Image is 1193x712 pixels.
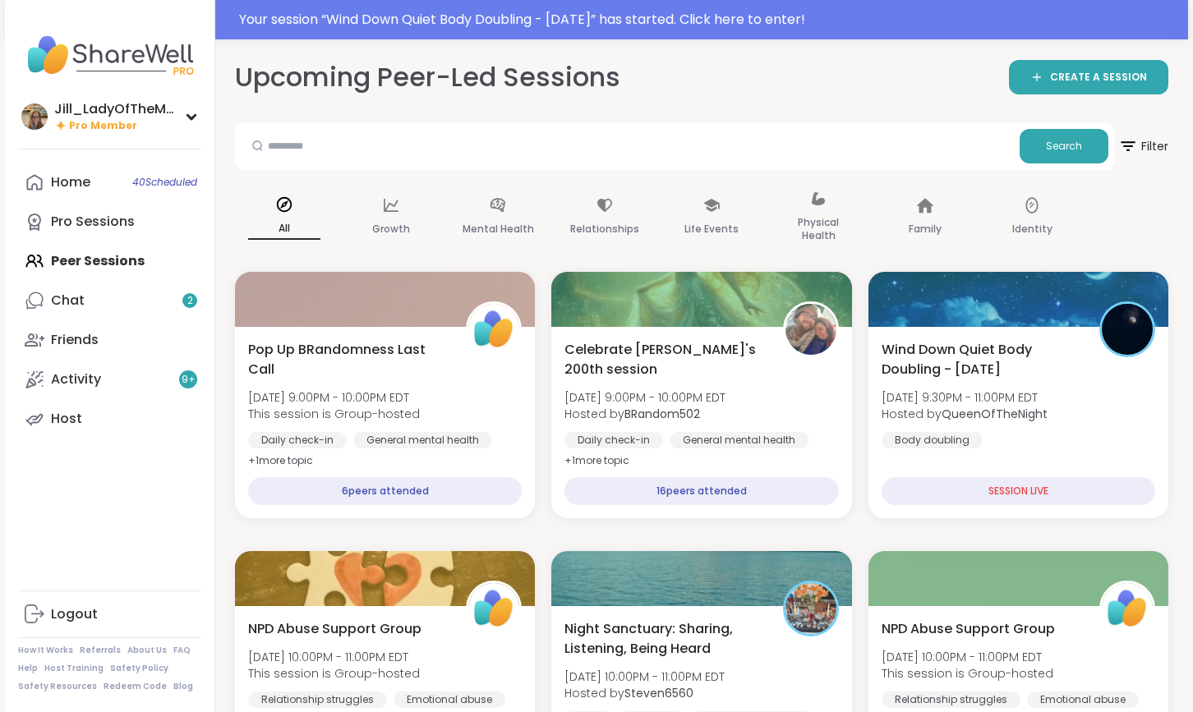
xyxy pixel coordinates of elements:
div: Emotional abuse [394,691,505,708]
a: Help [18,663,38,674]
a: Host Training [44,663,104,674]
div: Emotional abuse [1027,691,1139,708]
p: Identity [1012,219,1053,239]
span: [DATE] 10:00PM - 11:00PM EDT [882,649,1053,665]
h2: Upcoming Peer-Led Sessions [235,59,620,96]
a: How It Works [18,645,73,656]
span: [DATE] 10:00PM - 11:00PM EDT [248,649,420,665]
img: ShareWell Nav Logo [18,26,201,84]
a: Pro Sessions [18,202,201,241]
div: 6 peers attended [248,477,522,505]
p: Life Events [684,219,739,239]
b: QueenOfTheNight [942,406,1048,422]
button: Search [1020,129,1108,163]
div: Daily check-in [564,432,663,448]
span: NPD Abuse Support Group [248,619,421,639]
span: 40 Scheduled [132,176,197,189]
a: Safety Resources [18,681,97,692]
span: Night Sanctuary: Sharing, Listening, Being Heard [564,619,764,659]
span: Filter [1118,126,1168,166]
a: Logout [18,595,201,634]
span: Hosted by [882,406,1048,422]
img: ShareWell [1102,583,1153,634]
div: General mental health [353,432,492,448]
p: Growth [372,219,410,239]
img: ShareWell [468,304,519,355]
div: Daily check-in [248,432,347,448]
a: Chat2 [18,281,201,320]
span: [DATE] 10:00PM - 11:00PM EDT [564,668,725,685]
span: This session is Group-hosted [882,665,1053,682]
a: Home40Scheduled [18,163,201,202]
div: Jill_LadyOfTheMountain [54,100,177,118]
div: Your session “ Wind Down Quiet Body Doubling - [DATE] ” has started. Click here to enter! [239,10,1178,30]
div: Host [51,410,82,428]
img: QueenOfTheNight [1102,304,1153,355]
a: About Us [127,645,167,656]
div: Home [51,173,90,191]
img: Jill_LadyOfTheMountain [21,103,48,130]
img: ShareWell [468,583,519,634]
div: General mental health [670,432,808,448]
b: BRandom502 [624,406,700,422]
span: NPD Abuse Support Group [882,619,1055,639]
img: Steven6560 [785,583,836,634]
div: Logout [51,605,98,623]
p: All [248,218,320,240]
span: Pro Member [69,119,137,133]
button: Filter [1118,122,1168,170]
a: Activity9+ [18,360,201,399]
a: Referrals [80,645,121,656]
div: Body doubling [882,432,983,448]
div: Chat [51,292,85,310]
span: This session is Group-hosted [248,665,420,682]
span: Celebrate [PERSON_NAME]'s 200th session [564,340,764,379]
div: 16 peers attended [564,477,838,505]
span: [DATE] 9:00PM - 10:00PM EDT [564,389,725,406]
div: SESSION LIVE [882,477,1155,505]
p: Family [909,219,942,239]
span: CREATE A SESSION [1050,71,1147,85]
div: Relationship struggles [882,691,1020,708]
span: Wind Down Quiet Body Doubling - [DATE] [882,340,1081,379]
span: 9 + [182,373,196,387]
span: Search [1046,139,1082,154]
p: Mental Health [463,219,534,239]
span: This session is Group-hosted [248,406,420,422]
div: Relationship struggles [248,691,387,708]
div: Pro Sessions [51,213,135,231]
span: [DATE] 9:30PM - 11:00PM EDT [882,389,1048,406]
span: Pop Up BRandomness Last Call [248,340,448,379]
span: Hosted by [564,406,725,422]
p: Physical Health [782,213,854,246]
a: Friends [18,320,201,360]
a: Blog [173,681,193,692]
a: CREATE A SESSION [1009,60,1168,94]
b: Steven6560 [624,685,693,701]
a: Host [18,399,201,439]
span: 2 [187,294,193,308]
img: BRandom502 [785,304,836,355]
p: Relationships [570,219,639,239]
div: Friends [51,331,99,349]
a: Safety Policy [110,663,168,674]
a: FAQ [173,645,191,656]
span: [DATE] 9:00PM - 10:00PM EDT [248,389,420,406]
div: Activity [51,370,101,388]
span: Hosted by [564,685,725,701]
a: Redeem Code [104,681,167,692]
